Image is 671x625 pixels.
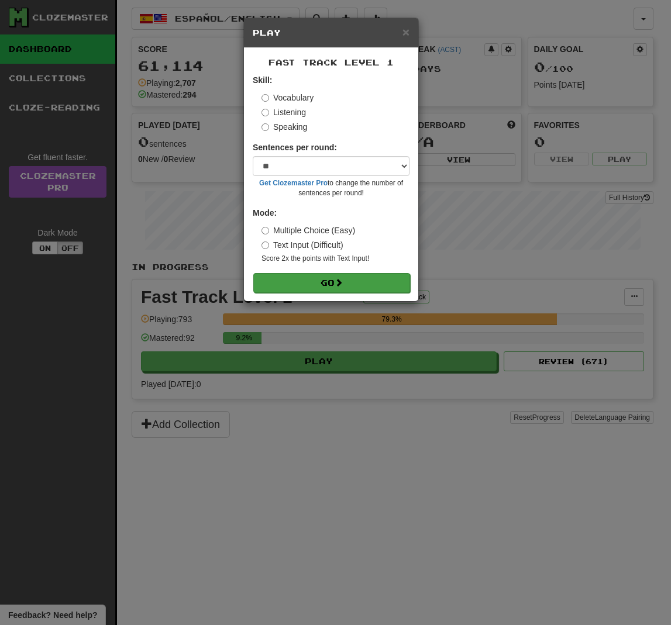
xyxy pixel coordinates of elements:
[261,254,410,264] small: Score 2x the points with Text Input !
[261,239,343,251] label: Text Input (Difficult)
[261,92,314,103] label: Vocabulary
[261,225,355,236] label: Multiple Choice (Easy)
[261,227,269,234] input: Multiple Choice (Easy)
[253,273,410,293] button: Go
[261,121,307,133] label: Speaking
[253,141,337,153] label: Sentences per round:
[261,94,269,102] input: Vocabulary
[261,109,269,116] input: Listening
[261,106,306,118] label: Listening
[253,178,410,198] small: to change the number of sentences per round!
[259,179,328,187] a: Get Clozemaster Pro
[253,27,410,39] h5: Play
[269,57,394,67] span: Fast Track Level 1
[253,208,277,217] strong: Mode:
[402,25,410,39] span: ×
[253,75,272,85] strong: Skill:
[261,241,269,249] input: Text Input (Difficult)
[261,123,269,131] input: Speaking
[402,26,410,38] button: Close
